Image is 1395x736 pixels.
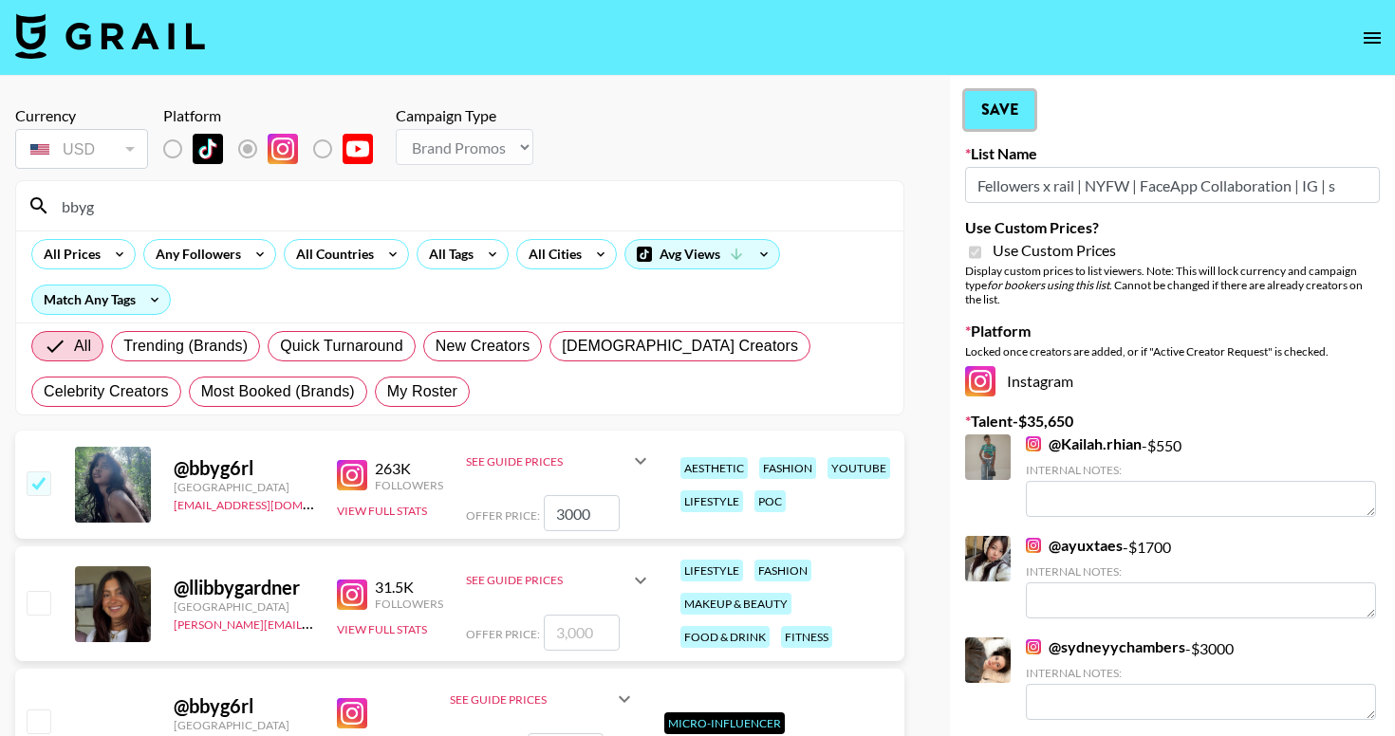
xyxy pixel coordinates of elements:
[965,366,1380,396] div: Instagram
[680,490,743,512] div: lifestyle
[396,106,533,125] div: Campaign Type
[193,134,223,164] img: TikTok
[123,335,248,358] span: Trending (Brands)
[163,106,388,125] div: Platform
[375,459,443,478] div: 263K
[50,191,892,221] input: Search by User Name
[680,626,770,648] div: food & drink
[562,335,798,358] span: [DEMOGRAPHIC_DATA] Creators
[375,578,443,597] div: 31.5K
[1026,536,1123,555] a: @ayuxtaes
[517,240,586,268] div: All Cities
[337,504,427,518] button: View Full Stats
[375,478,443,492] div: Followers
[1026,434,1376,517] div: - $ 550
[450,676,636,722] div: See Guide Prices
[754,560,811,581] div: fashion
[1026,637,1185,656] a: @sydneyychambers
[680,593,791,615] div: makeup & beauty
[280,335,403,358] span: Quick Turnaround
[144,240,245,268] div: Any Followers
[201,380,355,403] span: Most Booked (Brands)
[15,125,148,173] div: Currency is locked to USD
[15,13,205,59] img: Grail Talent
[74,335,91,358] span: All
[268,134,298,164] img: Instagram
[32,240,104,268] div: All Prices
[285,240,378,268] div: All Countries
[337,622,427,636] button: View Full Stats
[680,560,743,581] div: lifestyle
[544,495,620,531] input: 3,000
[1026,538,1041,553] img: Instagram
[965,412,1380,431] label: Talent - $ 35,650
[343,134,373,164] img: YouTube
[15,106,148,125] div: Currency
[466,508,540,523] span: Offer Price:
[1026,463,1376,477] div: Internal Notes:
[680,457,748,479] div: aesthetic
[375,597,443,611] div: Followers
[625,240,779,268] div: Avg Views
[466,627,540,641] span: Offer Price:
[387,380,457,403] span: My Roster
[174,480,314,494] div: [GEOGRAPHIC_DATA]
[664,712,785,734] div: Micro-Influencer
[965,144,1380,163] label: List Name
[987,278,1109,292] em: for bookers using this list
[174,599,314,614] div: [GEOGRAPHIC_DATA]
[965,344,1380,359] div: Locked once creators are added, or if "Active Creator Request" is checked.
[965,264,1380,306] div: Display custom prices to list viewers. Note: This will lock currency and campaign type . Cannot b...
[759,457,816,479] div: fashion
[174,694,314,718] div: @ bbyg6rl
[337,580,367,610] img: Instagram
[466,558,652,603] div: See Guide Prices
[436,335,530,358] span: New Creators
[466,454,629,469] div: See Guide Prices
[450,692,613,707] div: See Guide Prices
[418,240,477,268] div: All Tags
[965,91,1034,129] button: Save
[466,438,652,484] div: See Guide Prices
[965,322,1380,340] label: Platform
[965,366,995,396] img: Instagram
[44,380,169,403] span: Celebrity Creators
[993,241,1116,260] span: Use Custom Prices
[1026,434,1142,453] a: @Kailah.rhian
[965,218,1380,237] label: Use Custom Prices?
[1026,639,1041,654] img: Instagram
[174,456,314,480] div: @ bbyg6rl
[174,718,314,732] div: [GEOGRAPHIC_DATA]
[1026,666,1376,680] div: Internal Notes:
[466,573,629,587] div: See Guide Prices
[1353,19,1391,57] button: open drawer
[163,129,388,169] div: List locked to Instagram.
[32,285,170,314] div: Match Any Tags
[1026,536,1376,618] div: - $ 1700
[174,494,364,512] a: [EMAIL_ADDRESS][DOMAIN_NAME]
[781,626,832,648] div: fitness
[1026,564,1376,579] div: Internal Notes:
[174,614,455,632] a: [PERSON_NAME][EMAIL_ADDRESS][DOMAIN_NAME]
[754,490,786,512] div: poc
[828,457,890,479] div: youtube
[1026,436,1041,451] img: Instagram
[19,133,144,166] div: USD
[337,460,367,490] img: Instagram
[174,576,314,599] div: @ llibbygardner
[544,615,620,651] input: 3,000
[337,698,367,728] img: Instagram
[1026,637,1376,720] div: - $ 3000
